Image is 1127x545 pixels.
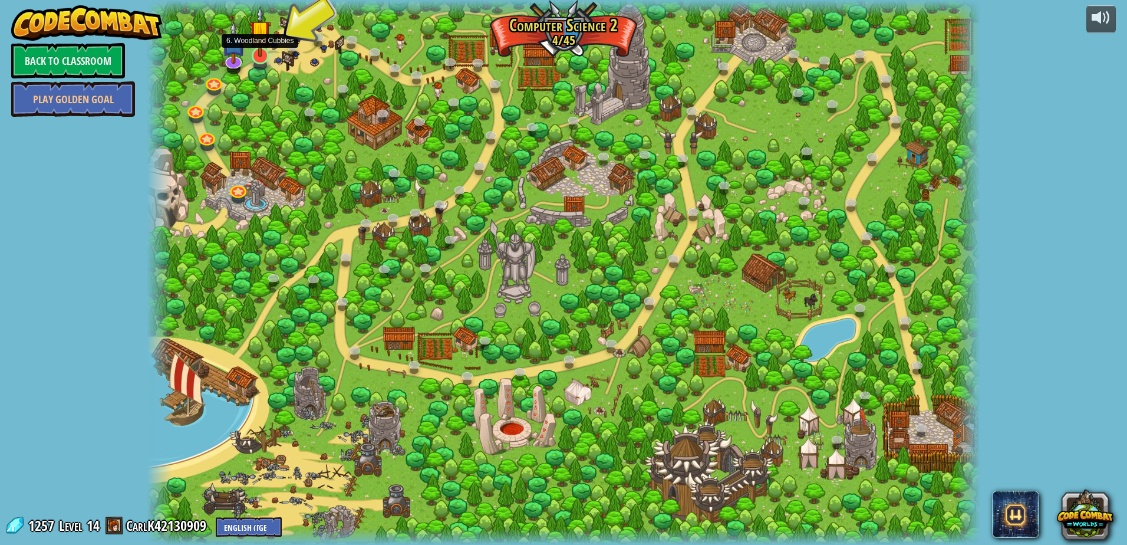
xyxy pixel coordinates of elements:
[11,5,162,41] img: CodeCombat - Learn how to code by playing a game
[11,81,135,117] a: Play Golden Goal
[126,516,210,535] a: CarlK42130909
[1086,5,1116,33] button: Adjust volume
[249,6,272,57] img: level-banner-started.png
[28,516,58,535] span: 1257
[59,516,83,536] span: Level
[87,516,100,535] span: 14
[221,22,245,64] img: level-banner-unstarted-subscriber.png
[11,43,125,78] a: Back to Classroom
